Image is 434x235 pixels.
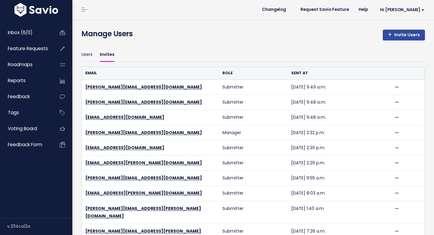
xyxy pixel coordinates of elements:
[219,171,288,186] td: Submitter
[8,29,33,36] span: Inbox (6/0)
[8,93,30,100] span: Feedback
[2,42,50,56] a: Feature Requests
[219,110,288,125] td: Submitter
[380,8,424,12] span: Hi [PERSON_NAME]
[85,130,202,136] a: [PERSON_NAME][EMAIL_ADDRESS][DOMAIN_NAME]
[85,205,201,219] a: [PERSON_NAME][EMAIL_ADDRESS][PERSON_NAME][DOMAIN_NAME]
[81,28,133,39] h4: Manage Users
[288,110,390,125] td: [DATE] 9:48 a.m.
[354,5,373,14] a: Help
[288,140,390,155] td: [DATE] 2:30 p.m.
[2,138,50,152] a: Feedback form
[13,3,60,17] img: logo-white.9d6f32f41409.svg
[2,106,50,120] a: Tags
[2,90,50,104] a: Feedback
[288,155,390,170] td: [DATE] 2:29 p.m.
[85,175,202,181] a: [PERSON_NAME][EMAIL_ADDRESS][DOMAIN_NAME]
[100,48,115,62] a: Invites
[85,114,164,120] a: [EMAIL_ADDRESS][DOMAIN_NAME]
[2,58,50,72] a: Roadmaps
[288,125,390,140] td: [DATE] 2:32 p.m.
[85,145,164,151] a: [EMAIL_ADDRESS][DOMAIN_NAME]
[85,190,202,196] a: [EMAIL_ADDRESS][PERSON_NAME][DOMAIN_NAME]
[219,155,288,170] td: Submitter
[296,5,354,14] a: Request Savio Feature
[219,80,288,95] td: Submitter
[288,80,390,95] td: [DATE] 9:49 a.m.
[373,5,429,14] a: Hi [PERSON_NAME]
[383,30,425,40] a: Invite Users
[8,61,33,68] span: Roadmaps
[288,67,390,79] th: Sent at
[288,95,390,110] td: [DATE] 9:48 a.m.
[2,74,50,88] a: Reports
[7,218,72,234] div: v.2114ca12a
[219,186,288,201] td: Submitter
[288,186,390,201] td: [DATE] 8:03 a.m.
[85,99,202,105] a: [PERSON_NAME][EMAIL_ADDRESS][DOMAIN_NAME]
[8,45,48,52] span: Feature Requests
[8,141,42,148] span: Feedback form
[8,125,37,132] span: Voting Board
[288,201,390,224] td: [DATE] 1:40 a.m.
[8,77,26,84] span: Reports
[8,109,19,116] span: Tags
[82,67,219,79] th: Email
[81,48,93,62] a: Users
[219,67,288,79] th: Role
[2,26,50,40] a: Inbox (6/0)
[85,84,202,90] a: [PERSON_NAME][EMAIL_ADDRESS][DOMAIN_NAME]
[219,201,288,224] td: Submitter
[85,160,202,166] a: [EMAIL_ADDRESS][PERSON_NAME][DOMAIN_NAME]
[262,8,286,12] span: Changelog
[219,95,288,110] td: Submitter
[219,140,288,155] td: Submitter
[2,122,50,136] a: Voting Board
[219,125,288,140] td: Manager
[288,171,390,186] td: [DATE] 9:55 a.m.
